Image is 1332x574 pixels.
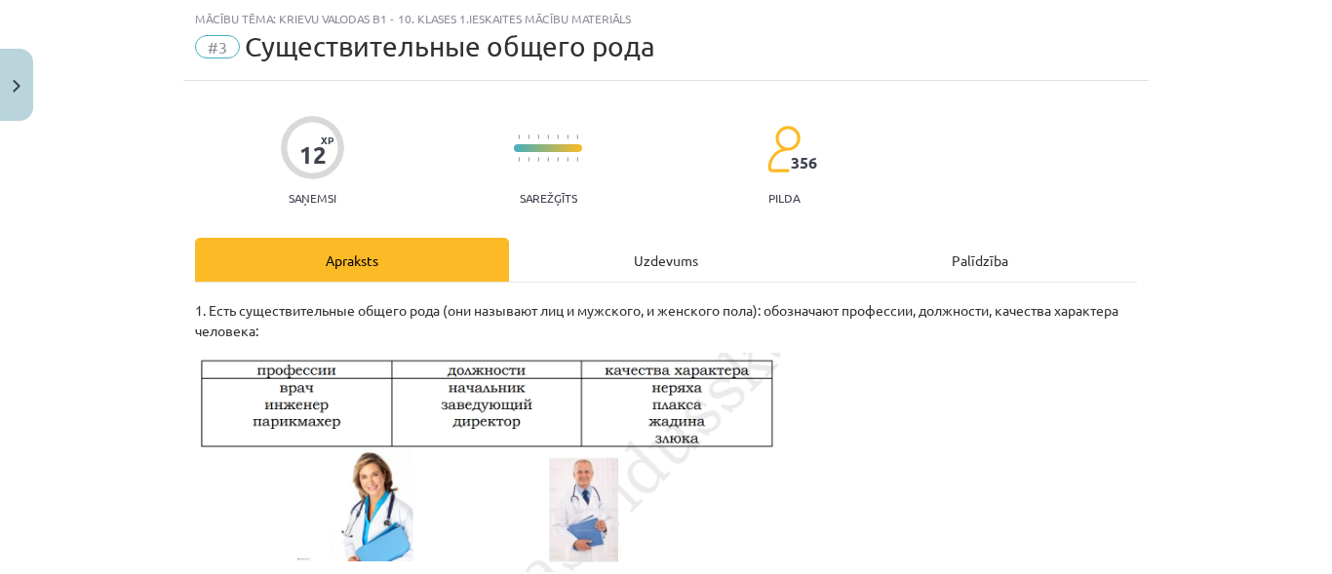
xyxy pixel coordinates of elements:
span: Cуществительные общего рода [245,30,655,62]
img: students-c634bb4e5e11cddfef0936a35e636f08e4e9abd3cc4e673bd6f9a4125e45ecb1.svg [766,125,801,173]
div: Mācību tēma: Krievu valodas b1 - 10. klases 1.ieskaites mācību materiāls [195,12,1137,25]
img: icon-short-line-57e1e144782c952c97e751825c79c345078a6d821885a25fce030b3d8c18986b.svg [557,134,559,139]
p: Saņemsi [281,191,344,205]
img: icon-short-line-57e1e144782c952c97e751825c79c345078a6d821885a25fce030b3d8c18986b.svg [547,134,549,139]
img: icon-short-line-57e1e144782c952c97e751825c79c345078a6d821885a25fce030b3d8c18986b.svg [537,134,539,139]
div: Uzdevums [509,238,823,282]
p: pilda [768,191,800,205]
p: Sarežģīts [520,191,577,205]
img: icon-short-line-57e1e144782c952c97e751825c79c345078a6d821885a25fce030b3d8c18986b.svg [518,134,520,139]
img: icon-short-line-57e1e144782c952c97e751825c79c345078a6d821885a25fce030b3d8c18986b.svg [518,157,520,162]
img: icon-short-line-57e1e144782c952c97e751825c79c345078a6d821885a25fce030b3d8c18986b.svg [567,157,568,162]
img: icon-short-line-57e1e144782c952c97e751825c79c345078a6d821885a25fce030b3d8c18986b.svg [528,157,529,162]
p: 1. Есть существительные общего рода (они называют лиц и мужского, и женского пола): обозначают пр... [195,300,1137,341]
div: 12 [299,141,327,169]
img: icon-short-line-57e1e144782c952c97e751825c79c345078a6d821885a25fce030b3d8c18986b.svg [567,134,568,139]
img: icon-short-line-57e1e144782c952c97e751825c79c345078a6d821885a25fce030b3d8c18986b.svg [537,157,539,162]
span: 356 [791,154,817,172]
img: icon-short-line-57e1e144782c952c97e751825c79c345078a6d821885a25fce030b3d8c18986b.svg [576,157,578,162]
span: #3 [195,35,240,58]
img: icon-short-line-57e1e144782c952c97e751825c79c345078a6d821885a25fce030b3d8c18986b.svg [528,134,529,139]
img: icon-short-line-57e1e144782c952c97e751825c79c345078a6d821885a25fce030b3d8c18986b.svg [557,157,559,162]
div: Palīdzība [823,238,1137,282]
img: icon-close-lesson-0947bae3869378f0d4975bcd49f059093ad1ed9edebbc8119c70593378902aed.svg [13,80,20,93]
img: icon-short-line-57e1e144782c952c97e751825c79c345078a6d821885a25fce030b3d8c18986b.svg [547,157,549,162]
div: Apraksts [195,238,509,282]
img: icon-short-line-57e1e144782c952c97e751825c79c345078a6d821885a25fce030b3d8c18986b.svg [576,134,578,139]
span: XP [321,134,333,145]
